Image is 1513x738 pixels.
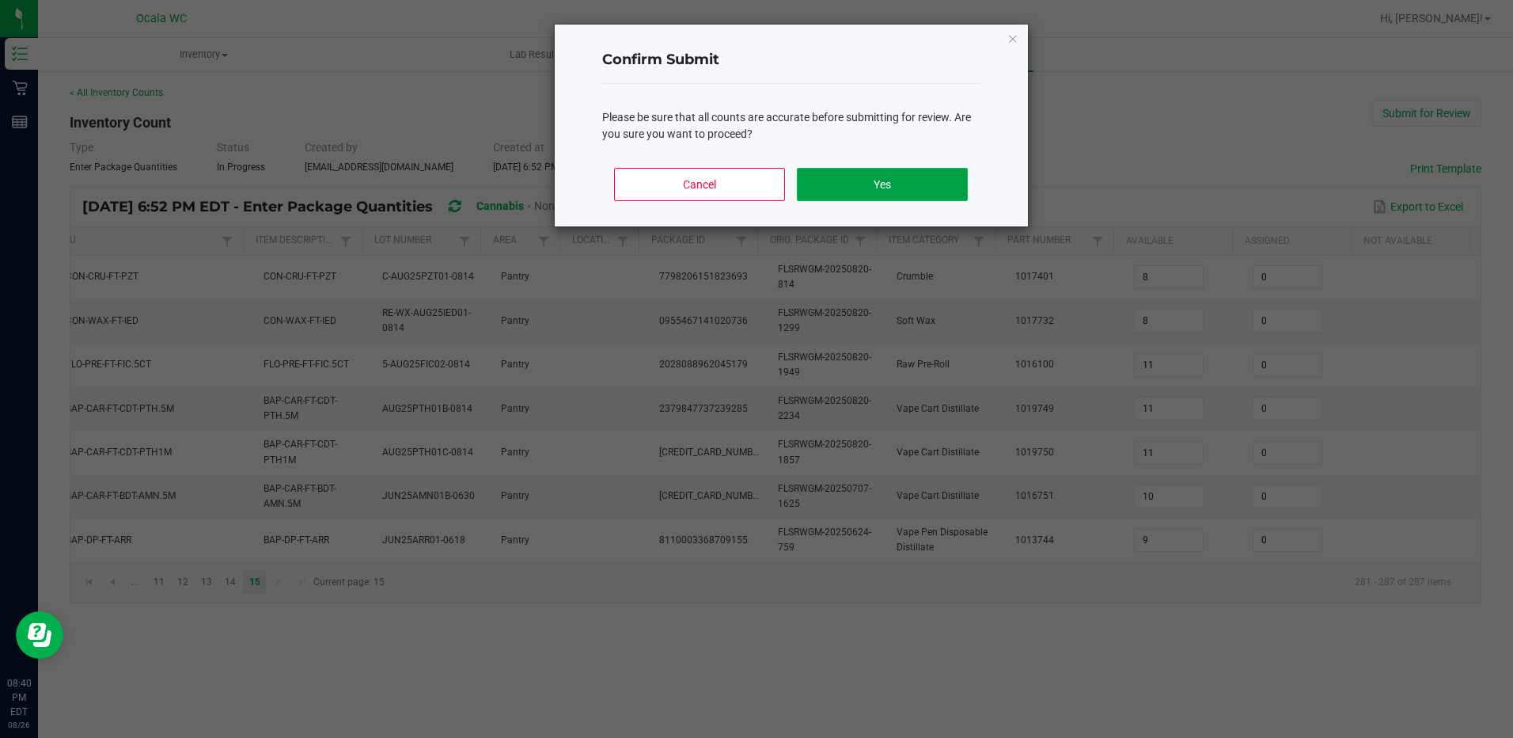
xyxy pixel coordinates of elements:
[602,109,980,143] div: Please be sure that all counts are accurate before submitting for review. Are you sure you want t...
[614,168,784,201] button: Cancel
[797,168,967,201] button: Yes
[602,50,980,70] h4: Confirm Submit
[1007,29,1018,48] button: Close
[16,611,63,659] iframe: Resource center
